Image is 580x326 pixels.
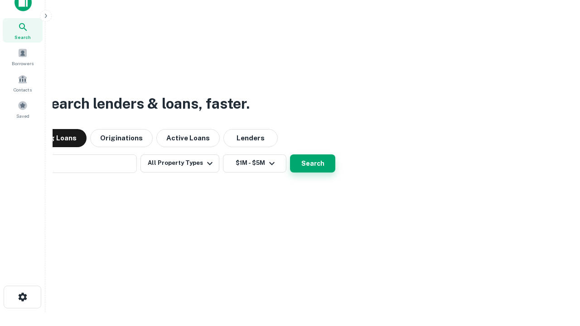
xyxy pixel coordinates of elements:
[290,154,335,173] button: Search
[140,154,219,173] button: All Property Types
[535,254,580,297] iframe: Chat Widget
[3,97,43,121] a: Saved
[3,44,43,69] a: Borrowers
[41,93,250,115] h3: Search lenders & loans, faster.
[3,71,43,95] a: Contacts
[12,60,34,67] span: Borrowers
[14,86,32,93] span: Contacts
[223,154,286,173] button: $1M - $5M
[223,129,278,147] button: Lenders
[16,112,29,120] span: Saved
[3,18,43,43] a: Search
[156,129,220,147] button: Active Loans
[90,129,153,147] button: Originations
[14,34,31,41] span: Search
